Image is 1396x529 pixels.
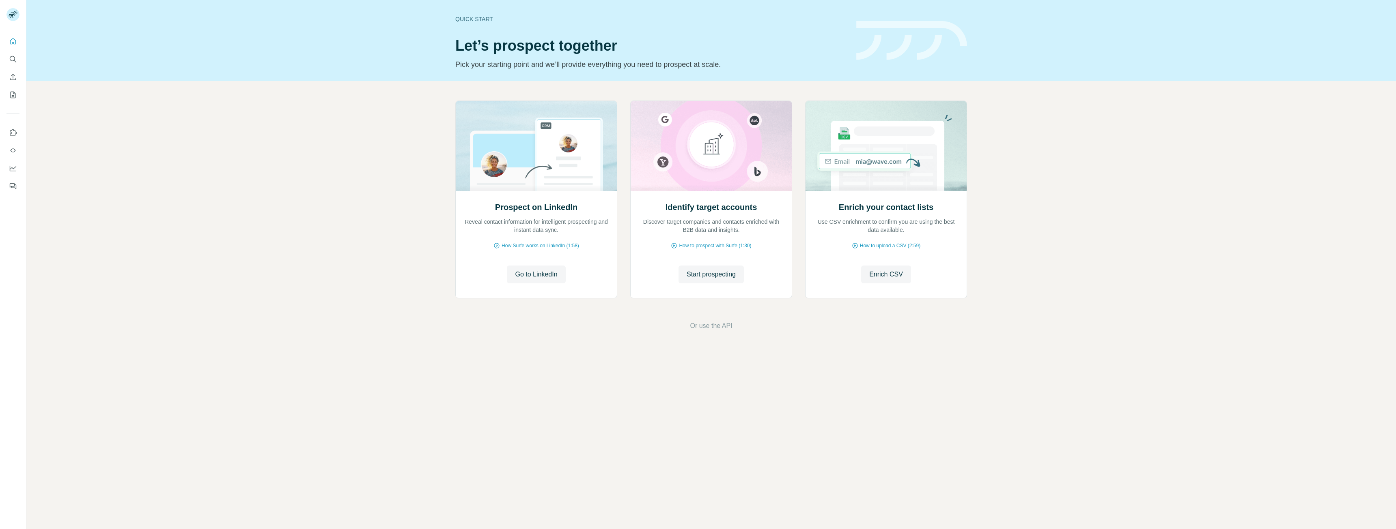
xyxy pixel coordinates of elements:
button: My lists [6,88,19,102]
span: How Surfe works on LinkedIn (1:58) [502,242,579,249]
img: Prospect on LinkedIn [455,101,617,191]
button: Dashboard [6,161,19,176]
button: Use Surfe on LinkedIn [6,125,19,140]
span: Enrich CSV [869,270,903,279]
button: Search [6,52,19,66]
button: Quick start [6,34,19,49]
button: Enrich CSV [6,70,19,84]
img: banner [856,21,967,60]
h2: Enrich your contact lists [839,201,933,213]
button: Go to LinkedIn [507,266,565,283]
span: How to upload a CSV (2:59) [860,242,920,249]
img: Identify target accounts [630,101,792,191]
h2: Prospect on LinkedIn [495,201,577,213]
span: Start prospecting [687,270,736,279]
p: Use CSV enrichment to confirm you are using the best data available. [814,218,959,234]
h1: Let’s prospect together [455,38,847,54]
button: Use Surfe API [6,143,19,158]
span: Go to LinkedIn [515,270,557,279]
p: Pick your starting point and we’ll provide everything you need to prospect at scale. [455,59,847,70]
img: Enrich your contact lists [805,101,967,191]
p: Reveal contact information for intelligent prospecting and instant data sync. [464,218,609,234]
button: Or use the API [690,321,732,331]
h2: Identify target accounts [666,201,757,213]
button: Enrich CSV [861,266,911,283]
button: Feedback [6,179,19,193]
button: Start prospecting [679,266,744,283]
div: Quick start [455,15,847,23]
span: How to prospect with Surfe (1:30) [679,242,751,249]
p: Discover target companies and contacts enriched with B2B data and insights. [639,218,784,234]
